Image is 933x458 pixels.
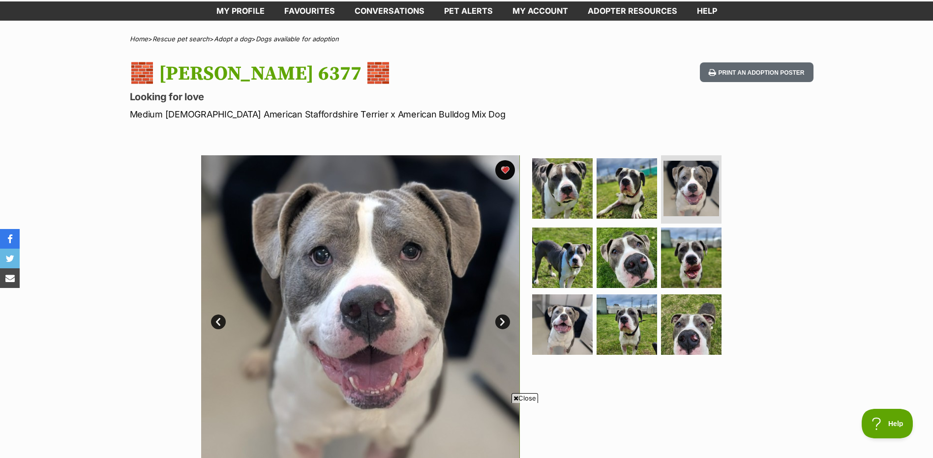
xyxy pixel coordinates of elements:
[214,35,251,43] a: Adopt a dog
[661,294,722,355] img: Photo of 🧱 Mason 6377 🧱
[532,228,593,288] img: Photo of 🧱 Mason 6377 🧱
[578,1,687,21] a: Adopter resources
[256,35,339,43] a: Dogs available for adoption
[597,228,657,288] img: Photo of 🧱 Mason 6377 🧱
[862,409,913,438] iframe: Help Scout Beacon - Open
[532,158,593,219] img: Photo of 🧱 Mason 6377 🧱
[130,108,546,121] p: Medium [DEMOGRAPHIC_DATA] American Staffordshire Terrier x American Bulldog Mix Dog
[495,160,515,180] button: favourite
[597,158,657,219] img: Photo of 🧱 Mason 6377 🧱
[105,35,828,43] div: > > >
[130,90,546,104] p: Looking for love
[274,1,345,21] a: Favourites
[130,62,546,85] h1: 🧱 [PERSON_NAME] 6377 🧱
[152,35,210,43] a: Rescue pet search
[661,228,722,288] img: Photo of 🧱 Mason 6377 🧱
[597,294,657,355] img: Photo of 🧱 Mason 6377 🧱
[503,1,578,21] a: My account
[700,62,813,83] button: Print an adoption poster
[495,315,510,329] a: Next
[663,161,719,216] img: Photo of 🧱 Mason 6377 🧱
[434,1,503,21] a: Pet alerts
[211,315,226,329] a: Prev
[532,294,593,355] img: Photo of 🧱 Mason 6377 🧱
[512,393,538,403] span: Close
[207,1,274,21] a: My profile
[687,1,727,21] a: Help
[345,1,434,21] a: conversations
[130,35,148,43] a: Home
